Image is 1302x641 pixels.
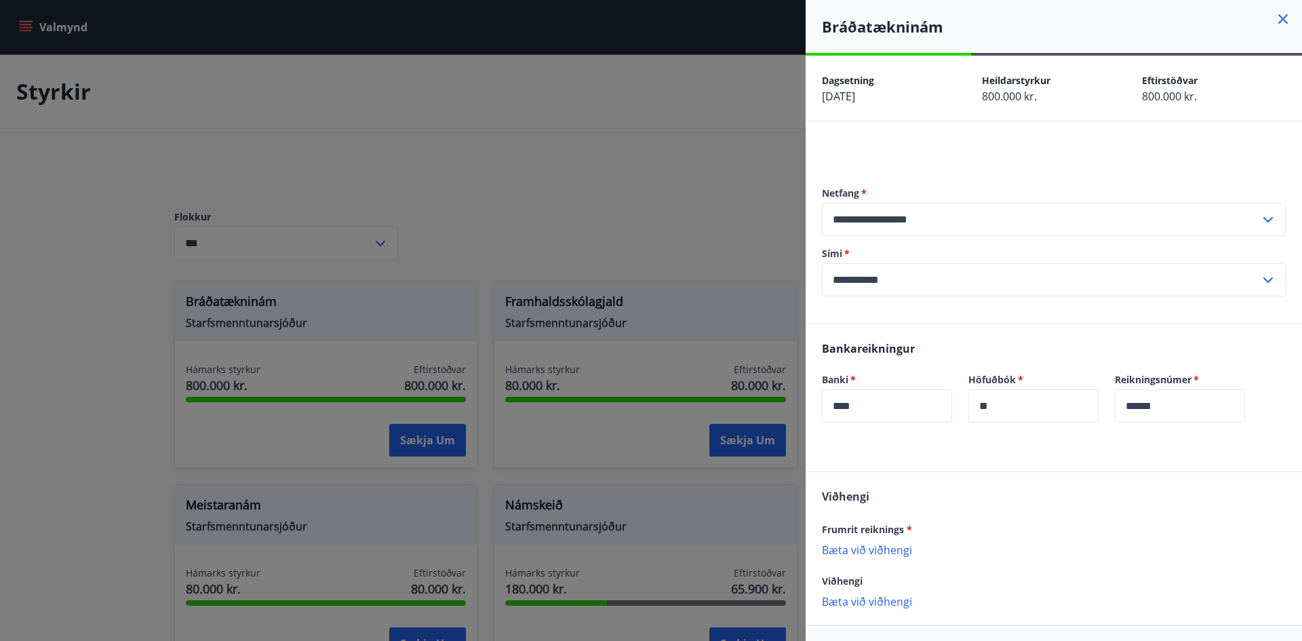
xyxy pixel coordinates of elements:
[822,341,915,356] span: Bankareikningur
[968,373,1099,387] label: Höfuðbók
[982,89,1037,104] span: 800.000 kr.
[822,543,1286,556] p: Bæta við viðhengi
[822,489,869,504] span: Viðhengi
[822,575,863,587] span: Viðhengi
[1115,373,1245,387] label: Reikningsnúmer
[822,373,952,387] label: Banki
[822,594,1286,608] p: Bæta við viðhengi
[982,74,1050,87] span: Heildarstyrkur
[822,74,874,87] span: Dagsetning
[1142,74,1198,87] span: Eftirstöðvar
[822,187,1286,200] label: Netfang
[822,523,912,536] span: Frumrit reiknings
[822,89,855,104] span: [DATE]
[1142,89,1197,104] span: 800.000 kr.
[822,16,1302,37] h4: Bráðatækninám
[822,247,1286,260] label: Sími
